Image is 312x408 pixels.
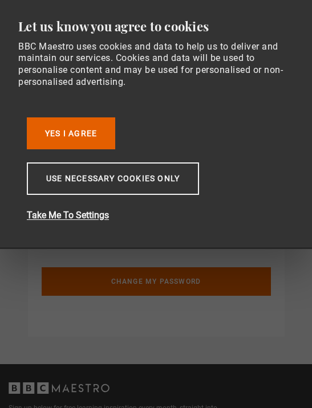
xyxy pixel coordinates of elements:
svg: BBC Maestro, back to top [9,382,110,394]
button: Change my password [42,267,271,296]
div: BBC Maestro uses cookies and data to help us to deliver and maintain our services. Cookies and da... [18,41,294,88]
a: BBC Maestro, back to top [9,386,110,397]
div: Let us know you agree to cookies [18,18,294,35]
button: Use necessary cookies only [27,162,199,195]
button: Yes I Agree [27,117,115,149]
button: Take Me To Settings [27,209,109,222]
